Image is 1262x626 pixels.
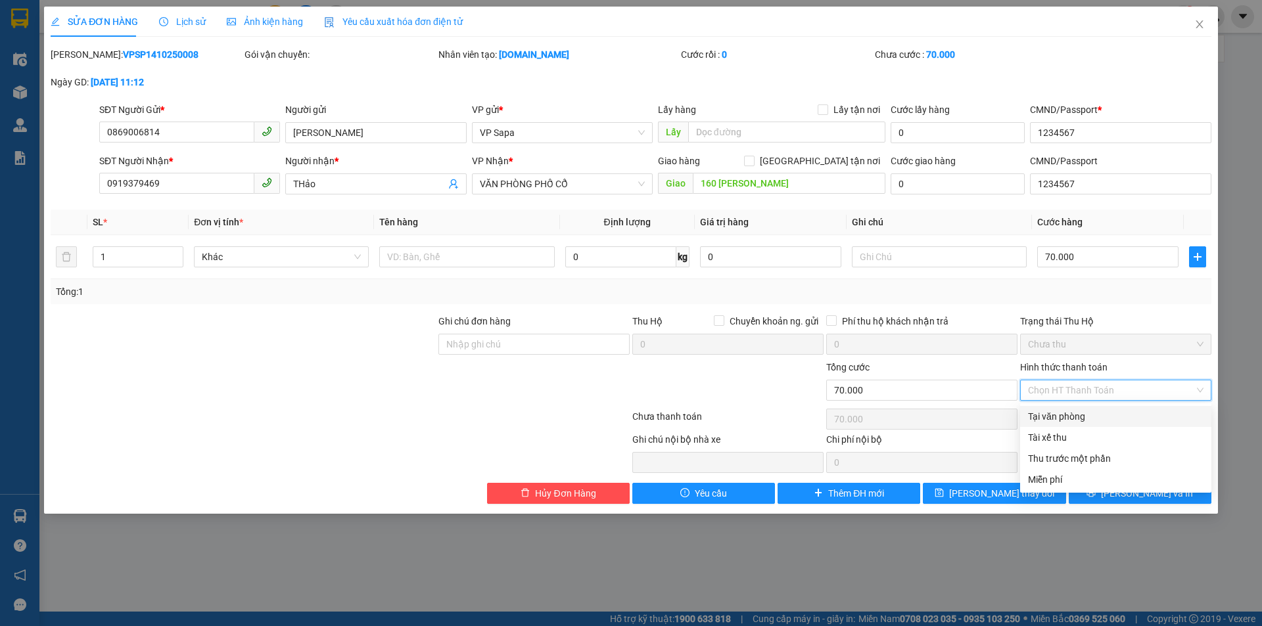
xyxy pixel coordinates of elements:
label: Cước lấy hàng [891,104,950,115]
input: VD: Bàn, Ghế [379,246,554,267]
span: user-add [448,179,459,189]
button: plusThêm ĐH mới [778,483,920,504]
div: Nhân viên tạo: [438,47,678,62]
span: VP Nhận [472,156,509,166]
span: Giá trị hàng [700,217,749,227]
span: Giao hàng [658,156,700,166]
span: Cước hàng [1037,217,1083,227]
span: Lấy hàng [658,104,696,115]
div: Người gửi [285,102,466,117]
input: Ghi Chú [852,246,1027,267]
button: deleteHủy Đơn Hàng [487,483,630,504]
div: Miễn phí [1028,472,1204,487]
b: 0 [722,49,727,60]
b: 70.000 [926,49,955,60]
span: Định lượng [604,217,651,227]
b: [DOMAIN_NAME] [499,49,569,60]
span: phone [262,177,272,188]
input: Dọc đường [688,122,885,143]
div: Gói vận chuyển: [245,47,436,62]
span: plus [814,488,823,499]
input: Cước lấy hàng [891,122,1025,143]
span: Thêm ĐH mới [828,486,884,501]
span: picture [227,17,236,26]
span: Khác [202,247,361,267]
button: Close [1181,7,1218,43]
button: plus [1189,246,1206,267]
span: phone [262,126,272,137]
span: Đơn vị tính [194,217,243,227]
span: Hủy Đơn Hàng [535,486,596,501]
div: SĐT Người Gửi [99,102,280,117]
div: Chưa cước : [875,47,1066,62]
button: delete [56,246,77,267]
span: save [935,488,944,499]
div: Chưa thanh toán [631,409,825,432]
div: Cước rồi : [681,47,872,62]
div: [PERSON_NAME]: [51,47,242,62]
span: Phí thu hộ khách nhận trả [837,314,954,328]
input: Cước giao hàng [891,173,1025,194]
span: Thu Hộ [632,316,663,326]
span: Lấy [658,122,688,143]
span: Lấy tận nơi [828,102,885,117]
th: Ghi chú [847,210,1032,235]
div: Ngày GD: [51,75,242,89]
div: Trạng thái Thu Hộ [1020,314,1211,328]
span: Giao [658,173,693,194]
span: Yêu cầu [695,486,727,501]
div: Ghi chú nội bộ nhà xe [632,432,824,452]
div: Tài xế thu [1028,430,1204,445]
button: printer[PERSON_NAME] và In [1069,483,1211,504]
label: Cước giao hàng [891,156,956,166]
span: delete [521,488,530,499]
span: VĂN PHÒNG PHỐ CỔ [480,174,645,194]
span: printer [1087,488,1096,499]
span: Chưa thu [1028,334,1204,354]
span: plus [1190,252,1205,262]
span: close [1194,19,1205,30]
span: Lịch sử [159,16,206,27]
label: Hình thức thanh toán [1020,362,1108,372]
img: icon [324,17,335,28]
div: Thu trước một phần [1028,451,1204,466]
div: CMND/Passport [1030,102,1211,117]
span: Tổng cước [826,362,870,372]
span: exclamation-circle [680,488,689,499]
div: Người nhận [285,154,466,168]
span: [PERSON_NAME] thay đổi [949,486,1054,501]
span: SỬA ĐƠN HÀNG [51,16,138,27]
b: VPSP1410250008 [123,49,199,60]
span: clock-circle [159,17,168,26]
label: Ghi chú đơn hàng [438,316,511,326]
span: [PERSON_NAME] và In [1101,486,1193,501]
b: [DATE] 11:12 [91,77,144,87]
span: kg [676,246,689,267]
div: CMND/Passport [1030,154,1211,168]
span: VP Sapa [480,123,645,143]
div: Tại văn phòng [1028,409,1204,424]
button: exclamation-circleYêu cầu [632,483,775,504]
span: SL [93,217,103,227]
span: Tên hàng [379,217,418,227]
button: save[PERSON_NAME] thay đổi [923,483,1065,504]
span: [GEOGRAPHIC_DATA] tận nơi [755,154,885,168]
div: SĐT Người Nhận [99,154,280,168]
span: Chuyển khoản ng. gửi [724,314,824,328]
input: Dọc đường [693,173,885,194]
span: edit [51,17,60,26]
span: Yêu cầu xuất hóa đơn điện tử [324,16,463,27]
div: Tổng: 1 [56,284,487,299]
span: Chọn HT Thanh Toán [1028,380,1204,400]
div: VP gửi [472,102,653,117]
input: Ghi chú đơn hàng [438,334,630,355]
div: Chi phí nội bộ [826,432,1017,452]
span: Ảnh kiện hàng [227,16,303,27]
